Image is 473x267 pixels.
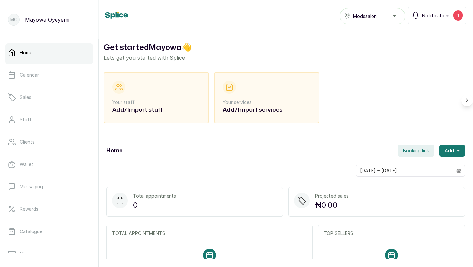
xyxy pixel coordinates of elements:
[5,66,93,84] a: Calendar
[112,99,200,106] p: Your staff
[5,222,93,241] a: Catalogue
[104,72,209,123] div: Your staffAdd/Import staff
[133,199,176,211] p: 0
[20,251,34,257] p: Money
[356,165,452,176] input: Select date
[104,42,468,54] h2: Get started Mayowa 👋
[5,110,93,129] a: Staff
[20,72,39,78] p: Calendar
[106,147,122,155] h1: Home
[398,145,434,157] button: Booking link
[422,12,451,19] span: Notifications
[20,94,31,101] p: Sales
[133,193,176,199] p: Total appointments
[445,147,454,154] span: Add
[5,245,93,263] a: Money
[315,199,349,211] p: ₦0.00
[5,200,93,218] a: Rewards
[315,193,349,199] p: Projected sales
[5,88,93,107] a: Sales
[20,139,34,145] p: Clients
[5,133,93,151] a: Clients
[25,16,69,24] p: Mayowa Oyeyemi
[461,94,473,106] button: Scroll right
[20,161,33,168] p: Wallet
[340,8,405,24] button: Modssalon
[353,13,377,20] span: Modssalon
[20,49,32,56] p: Home
[223,106,311,115] h2: Add/Import services
[20,116,32,123] p: Staff
[20,183,43,190] p: Messaging
[408,7,466,24] button: Notifications1
[5,155,93,174] a: Wallet
[20,228,42,235] p: Catalogue
[439,145,465,157] button: Add
[5,178,93,196] a: Messaging
[104,54,468,61] p: Lets get you started with Splice
[456,168,461,173] svg: calendar
[10,16,18,23] p: MO
[112,230,307,237] p: TOTAL APPOINTMENTS
[112,106,200,115] h2: Add/Import staff
[5,43,93,62] a: Home
[214,72,319,123] div: Your servicesAdd/Import services
[20,206,38,212] p: Rewards
[324,230,460,237] p: TOP SELLERS
[403,147,429,154] span: Booking link
[453,10,463,21] div: 1
[223,99,311,106] p: Your services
